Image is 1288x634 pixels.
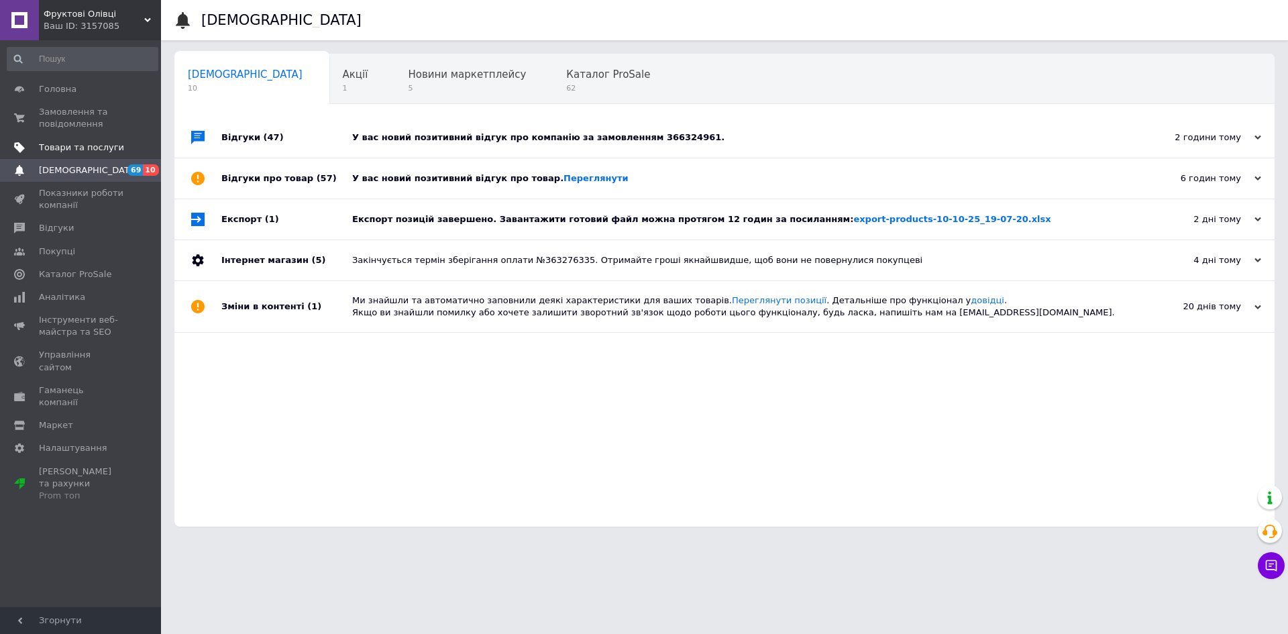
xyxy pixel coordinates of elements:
[352,254,1127,266] div: Закінчується термін зберігання оплати №363276335. Отримайте гроші якнайшвидше, щоб вони не поверн...
[44,8,144,20] span: Фруктові Олівці
[1127,131,1261,144] div: 2 години тому
[265,214,279,224] span: (1)
[408,83,526,93] span: 5
[1127,301,1261,313] div: 20 днів тому
[566,68,650,81] span: Каталог ProSale
[221,240,352,280] div: Інтернет магазин
[1127,254,1261,266] div: 4 дні тому
[221,281,352,332] div: Зміни в контенті
[39,419,73,431] span: Маркет
[39,246,75,258] span: Покупці
[311,255,325,265] span: (5)
[39,142,124,154] span: Товари та послуги
[732,295,826,305] a: Переглянути позиції
[408,68,526,81] span: Новини маркетплейсу
[853,214,1051,224] a: export-products-10-10-25_19-07-20.xlsx
[44,20,161,32] div: Ваш ID: 3157085
[264,132,284,142] span: (47)
[127,164,143,176] span: 69
[352,131,1127,144] div: У вас новий позитивний відгук про компанію за замовленням 366324961.
[39,83,76,95] span: Головна
[343,68,368,81] span: Акції
[352,213,1127,225] div: Експорт позицій завершено. Завантажити готовий файл можна протягом 12 годин за посиланням:
[317,173,337,183] span: (57)
[307,301,321,311] span: (1)
[1258,552,1285,579] button: Чат з покупцем
[39,106,124,130] span: Замовлення та повідомлення
[352,172,1127,184] div: У вас новий позитивний відгук про товар.
[221,117,352,158] div: Відгуки
[971,295,1004,305] a: довідці
[343,83,368,93] span: 1
[221,158,352,199] div: Відгуки про товар
[7,47,158,71] input: Пошук
[39,349,124,373] span: Управління сайтом
[201,12,362,28] h1: [DEMOGRAPHIC_DATA]
[563,173,629,183] a: Переглянути
[188,68,303,81] span: [DEMOGRAPHIC_DATA]
[39,164,138,176] span: [DEMOGRAPHIC_DATA]
[39,291,85,303] span: Аналітика
[39,442,107,454] span: Налаштування
[1127,172,1261,184] div: 6 годин тому
[39,490,124,502] div: Prom топ
[221,199,352,240] div: Експорт
[566,83,650,93] span: 62
[39,268,111,280] span: Каталог ProSale
[39,222,74,234] span: Відгуки
[39,384,124,409] span: Гаманець компанії
[352,295,1127,319] div: Ми знайшли та автоматично заповнили деякі характеристики для ваших товарів. . Детальніше про функ...
[39,466,124,503] span: [PERSON_NAME] та рахунки
[39,187,124,211] span: Показники роботи компанії
[1127,213,1261,225] div: 2 дні тому
[143,164,158,176] span: 10
[188,83,303,93] span: 10
[39,314,124,338] span: Інструменти веб-майстра та SEO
